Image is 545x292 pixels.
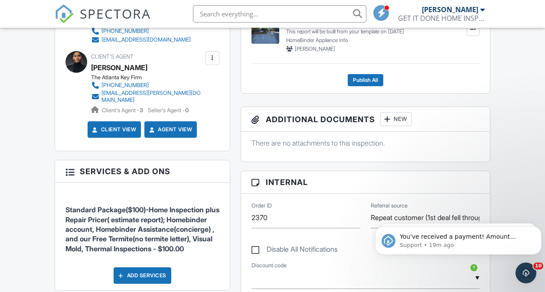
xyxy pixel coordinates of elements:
[251,245,338,256] label: Disable All Notifications
[114,267,171,284] div: Add Services
[241,107,490,132] h3: Additional Documents
[91,61,147,74] a: [PERSON_NAME]
[140,107,143,114] strong: 3
[55,4,74,23] img: The Best Home Inspection Software - Spectora
[55,160,230,183] h3: Services & Add ons
[371,202,408,210] label: Referral source
[241,171,490,194] h3: Internal
[148,107,189,114] span: Seller's Agent -
[65,189,219,260] li: Service: Standard Package($100)-Home Inspection plus Repair Pricer( estimate report); Homebinder ...
[193,5,366,23] input: Search everything...
[380,112,412,126] div: New
[91,36,191,44] a: [EMAIL_ADDRESS][DOMAIN_NAME]
[372,208,545,269] iframe: Intercom notifications message
[147,125,192,134] a: Agent View
[91,125,137,134] a: Client View
[101,90,203,104] div: [EMAIL_ADDRESS][PERSON_NAME][DOMAIN_NAME]
[102,107,144,114] span: Client's Agent -
[91,53,134,60] span: Client's Agent
[398,14,485,23] div: GET IT DONE HOME INSPECTIONS
[55,12,151,30] a: SPECTORA
[185,107,189,114] strong: 0
[91,81,203,90] a: [PHONE_NUMBER]
[533,263,543,269] span: 10
[251,262,287,269] label: Discount code
[80,4,151,23] span: SPECTORA
[251,138,480,148] p: There are no attachments to this inspection.
[91,74,210,81] div: The Atlanta Key Firm
[101,82,149,89] div: [PHONE_NUMBER]
[91,90,203,104] a: [EMAIL_ADDRESS][PERSON_NAME][DOMAIN_NAME]
[422,5,478,14] div: [PERSON_NAME]
[101,36,191,43] div: [EMAIL_ADDRESS][DOMAIN_NAME]
[65,205,219,253] span: Standard Package($100)-Home Inspection plus Repair Pricer( estimate report); Homebinder account, ...
[251,202,272,210] label: Order ID
[516,263,536,283] iframe: Intercom live chat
